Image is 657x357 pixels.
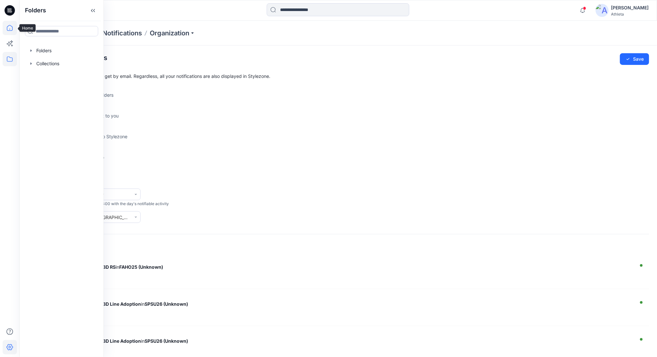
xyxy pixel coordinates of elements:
p: Choose the notifications you wish to get by email. Regardless, all your notifications are also di... [27,73,649,80]
strong: FAHO25 (Unknown) [119,264,163,270]
button: Save [620,53,649,65]
div: shared in [50,264,632,270]
div: Thursday, August 21, 2025 09:58 [50,309,632,313]
a: Notifications [102,29,142,38]
div: [PERSON_NAME] [611,4,649,12]
strong: 3D Line Adoption [103,301,141,307]
div: shared in [50,338,632,344]
div: shared in [50,301,632,307]
div: Thursday, August 21, 2025 09:47 [50,346,632,350]
span: Get one email at 16:00 with the day's notifiable activity [69,201,169,207]
strong: SPSU26 (Unknown) [145,338,188,344]
strong: 3D RS [103,264,116,270]
img: avatar [596,4,609,17]
div: Athleta [611,12,649,17]
div: Tuesday, August 26, 2025 03:20 [50,272,632,276]
strong: SPSU26 (Unknown) [145,301,188,307]
strong: 3D Line Adoption [103,338,141,344]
